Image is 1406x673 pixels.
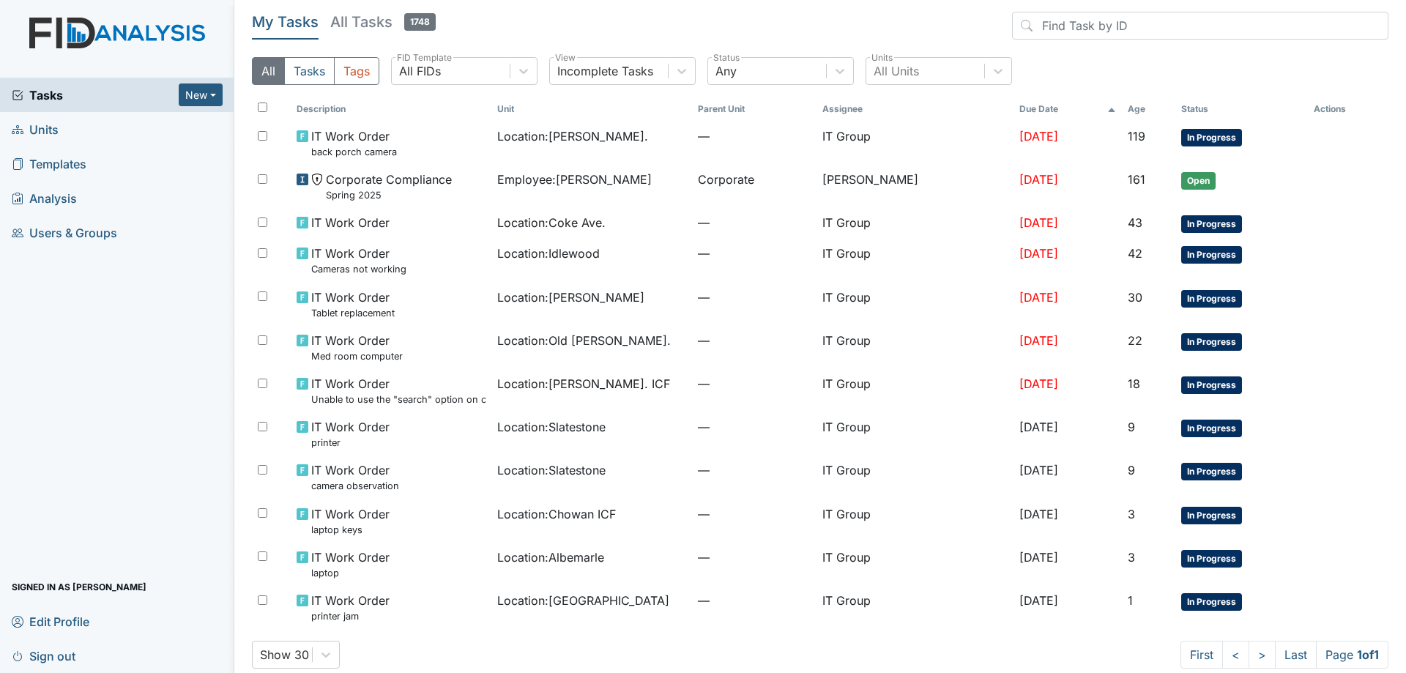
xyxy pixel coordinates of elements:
td: [PERSON_NAME] [817,165,1013,208]
span: 9 [1128,463,1135,477]
span: [DATE] [1019,463,1058,477]
span: Units [12,118,59,141]
td: IT Group [817,369,1013,412]
input: Toggle All Rows Selected [258,103,267,112]
span: Templates [12,152,86,175]
nav: task-pagination [1180,641,1388,669]
small: back porch camera [311,145,397,159]
span: — [698,332,811,349]
span: IT Work Order back porch camera [311,127,397,159]
button: Tasks [284,57,335,85]
small: Cameras not working [311,262,406,276]
a: < [1222,641,1249,669]
span: Location : Albemarle [497,549,604,566]
span: Sign out [12,644,75,667]
span: [DATE] [1019,333,1058,348]
span: In Progress [1181,420,1242,437]
span: [DATE] [1019,129,1058,144]
span: 3 [1128,507,1135,521]
a: First [1180,641,1223,669]
span: — [698,127,811,145]
div: Incomplete Tasks [557,62,653,80]
th: Actions [1308,97,1381,122]
span: Location : [PERSON_NAME] [497,289,644,306]
span: 43 [1128,215,1142,230]
span: Location : Idlewood [497,245,600,262]
span: IT Work Order laptop [311,549,390,580]
span: [DATE] [1019,550,1058,565]
a: Tasks [12,86,179,104]
span: — [698,375,811,393]
td: IT Group [817,543,1013,586]
span: 1 [1128,593,1133,608]
span: In Progress [1181,246,1242,264]
span: Signed in as [PERSON_NAME] [12,576,146,598]
span: — [698,418,811,436]
span: In Progress [1181,215,1242,233]
span: Users & Groups [12,221,117,244]
span: IT Work Order camera observation [311,461,399,493]
small: camera observation [311,479,399,493]
span: Corporate Compliance Spring 2025 [326,171,452,202]
h5: My Tasks [252,12,319,32]
span: In Progress [1181,333,1242,351]
span: — [698,592,811,609]
a: Last [1275,641,1317,669]
span: In Progress [1181,507,1242,524]
div: All FIDs [399,62,441,80]
th: Toggle SortBy [692,97,817,122]
small: Spring 2025 [326,188,452,202]
button: New [179,83,223,106]
td: IT Group [817,283,1013,326]
span: Location : [PERSON_NAME]. ICF [497,375,670,393]
th: Toggle SortBy [1013,97,1122,122]
span: 119 [1128,129,1145,144]
span: Location : Chowan ICF [497,505,616,523]
span: 22 [1128,333,1142,348]
div: Show 30 [260,646,309,663]
span: — [698,214,811,231]
span: IT Work Order [311,214,390,231]
span: 3 [1128,550,1135,565]
small: printer jam [311,609,390,623]
span: Page [1316,641,1388,669]
span: Location : Slatestone [497,418,606,436]
th: Toggle SortBy [1122,97,1175,122]
div: Any [715,62,737,80]
span: In Progress [1181,593,1242,611]
span: Location : [GEOGRAPHIC_DATA] [497,592,669,609]
span: IT Work Order laptop keys [311,505,390,537]
span: [DATE] [1019,507,1058,521]
span: — [698,245,811,262]
span: Open [1181,172,1216,190]
span: IT Work Order Med room computer [311,332,403,363]
span: In Progress [1181,550,1242,568]
td: IT Group [817,456,1013,499]
span: 30 [1128,290,1142,305]
strong: 1 of 1 [1357,647,1379,662]
span: Location : Slatestone [497,461,606,479]
span: IT Work Order Unable to use the "search" option on cameras. [311,375,486,406]
span: 9 [1128,420,1135,434]
div: All Units [874,62,919,80]
span: IT Work Order Cameras not working [311,245,406,276]
small: Med room computer [311,349,403,363]
th: Assignee [817,97,1013,122]
span: — [698,289,811,306]
td: IT Group [817,412,1013,456]
span: [DATE] [1019,172,1058,187]
td: IT Group [817,208,1013,239]
span: — [698,505,811,523]
span: Employee : [PERSON_NAME] [497,171,652,188]
span: 1748 [404,13,436,31]
span: [DATE] [1019,215,1058,230]
td: IT Group [817,326,1013,369]
button: Tags [334,57,379,85]
span: Corporate [698,171,754,188]
h5: All Tasks [330,12,436,32]
span: [DATE] [1019,246,1058,261]
span: In Progress [1181,376,1242,394]
span: Analysis [12,187,77,209]
small: laptop [311,566,390,580]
